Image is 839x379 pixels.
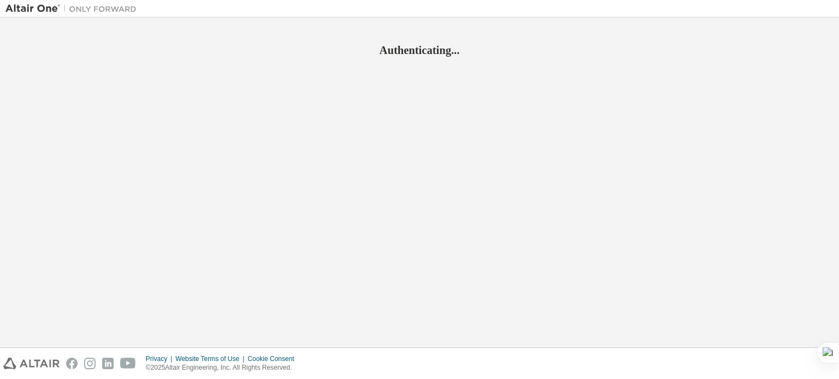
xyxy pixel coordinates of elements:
[120,358,136,369] img: youtube.svg
[66,358,78,369] img: facebook.svg
[247,354,300,363] div: Cookie Consent
[5,3,142,14] img: Altair One
[3,358,60,369] img: altair_logo.svg
[84,358,96,369] img: instagram.svg
[175,354,247,363] div: Website Terms of Use
[5,43,834,57] h2: Authenticating...
[146,363,301,372] p: © 2025 Altair Engineering, Inc. All Rights Reserved.
[146,354,175,363] div: Privacy
[102,358,114,369] img: linkedin.svg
